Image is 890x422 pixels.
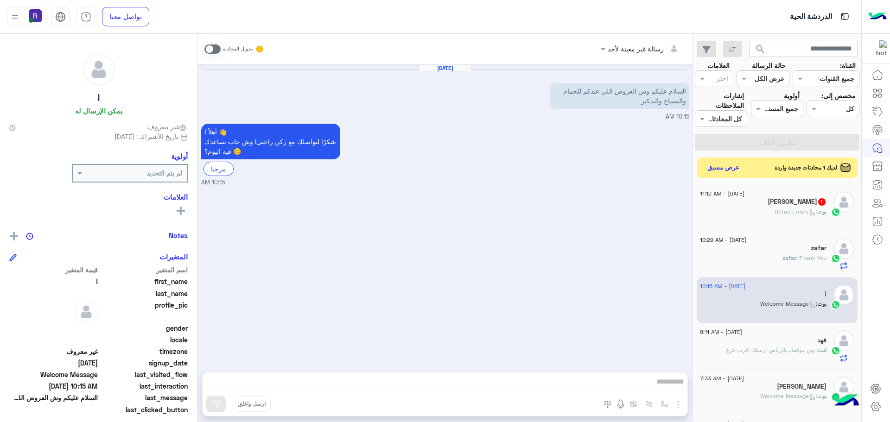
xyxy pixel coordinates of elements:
[833,377,854,397] img: defaultAdmin.png
[201,124,340,159] p: 11/9/2025, 10:15 AM
[811,244,826,252] h5: zafar
[775,164,837,172] span: لديك 1 محادثات جديدة واردة
[749,41,772,61] button: search
[29,9,42,22] img: userImage
[9,346,98,356] span: غير معروف
[201,178,225,187] span: 10:15 AM
[700,236,746,244] span: [DATE] - 10:29 AM
[9,193,188,201] h6: العلامات
[233,396,271,412] button: ارسل واغلق
[76,7,95,26] a: tab
[830,385,862,417] img: hulul-logo.png
[9,11,21,23] img: profile
[100,381,188,391] span: last_interaction
[100,370,188,379] span: last_visited_flow
[700,328,742,336] span: [DATE] - 8:11 AM
[81,12,91,22] img: tab
[831,254,840,263] img: WhatsApp
[704,161,744,175] button: عرض مسبق
[707,61,730,70] label: العلامات
[782,254,796,261] span: zafar
[817,300,826,307] span: بوت
[100,358,188,368] span: signup_date
[818,198,826,206] span: 1
[833,330,854,351] img: defaultAdmin.png
[755,44,766,55] span: search
[784,91,800,101] label: أولوية
[752,61,786,70] label: حالة الرسالة
[821,91,856,101] label: مخصص إلى:
[768,198,826,206] h5: Kaium Hossain
[75,107,122,115] h6: يمكن الإرسال له
[833,284,854,305] img: defaultAdmin.png
[550,83,689,109] p: 11/9/2025, 10:15 AM
[831,208,840,217] img: WhatsApp
[840,61,856,70] label: القناة:
[833,192,854,213] img: defaultAdmin.png
[817,336,826,344] h5: فهد
[100,265,188,275] span: اسم المتغير
[790,11,832,23] p: الدردشة الحية
[700,374,744,383] span: [DATE] - 7:33 AM
[695,91,744,111] label: إشارات الملاحظات
[222,45,253,53] small: تحويل المحادثة
[420,65,470,71] h6: [DATE]
[9,370,98,379] span: Welcome Message
[868,7,887,26] img: Logo
[700,282,745,290] span: [DATE] - 10:15 AM
[97,93,100,103] h5: ا
[666,113,689,120] span: 10:15 AM
[26,233,33,240] img: notes
[10,232,18,240] img: add
[55,12,66,22] img: tab
[148,122,188,132] span: غير معروف
[717,73,730,85] div: اختر
[100,346,188,356] span: timezone
[100,323,188,333] span: gender
[760,392,817,399] span: : Welcome Message
[100,277,188,286] span: first_name
[9,405,98,415] span: null
[9,393,98,403] span: السلام عليكم وش العروض اللي عندكم للحمام والمساج والبدكير
[9,335,98,345] span: null
[817,392,826,399] span: بوت
[9,381,98,391] span: 2025-09-11T07:15:19.626Z
[100,393,188,403] span: last_message
[695,134,859,151] button: تطبيق الفلاتر
[700,189,744,198] span: [DATE] - 11:12 AM
[100,289,188,298] span: last_name
[159,252,188,261] h6: المتغيرات
[9,277,98,286] span: ا
[831,392,840,402] img: WhatsApp
[114,132,178,141] span: تاريخ الأشتراك : [DATE]
[818,346,826,353] span: انت
[75,300,98,323] img: defaultAdmin.png
[825,290,826,298] h5: ا
[775,208,817,215] span: : Default reply
[870,40,887,57] img: 322853014244696
[9,323,98,333] span: null
[83,54,114,85] img: defaultAdmin.png
[169,231,188,239] h6: Notes
[726,346,818,353] span: وين موقعك بالرياض ارسلك اقرب فرع
[760,300,817,307] span: : Welcome Message
[9,265,98,275] span: قيمة المتغير
[171,152,188,160] h6: أولوية
[831,346,840,355] img: WhatsApp
[100,300,188,321] span: profile_pic
[100,405,188,415] span: last_clicked_button
[102,7,149,26] a: تواصل معنا
[817,208,826,215] span: بوت
[777,383,826,391] h5: صادق عبدالله الخلقي
[796,254,826,261] span: Thank You
[831,300,840,309] img: WhatsApp
[203,162,234,176] div: مرحبا
[833,238,854,259] img: defaultAdmin.png
[100,335,188,345] span: locale
[839,11,851,22] img: tab
[9,358,98,368] span: 2025-09-11T07:15:19.631Z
